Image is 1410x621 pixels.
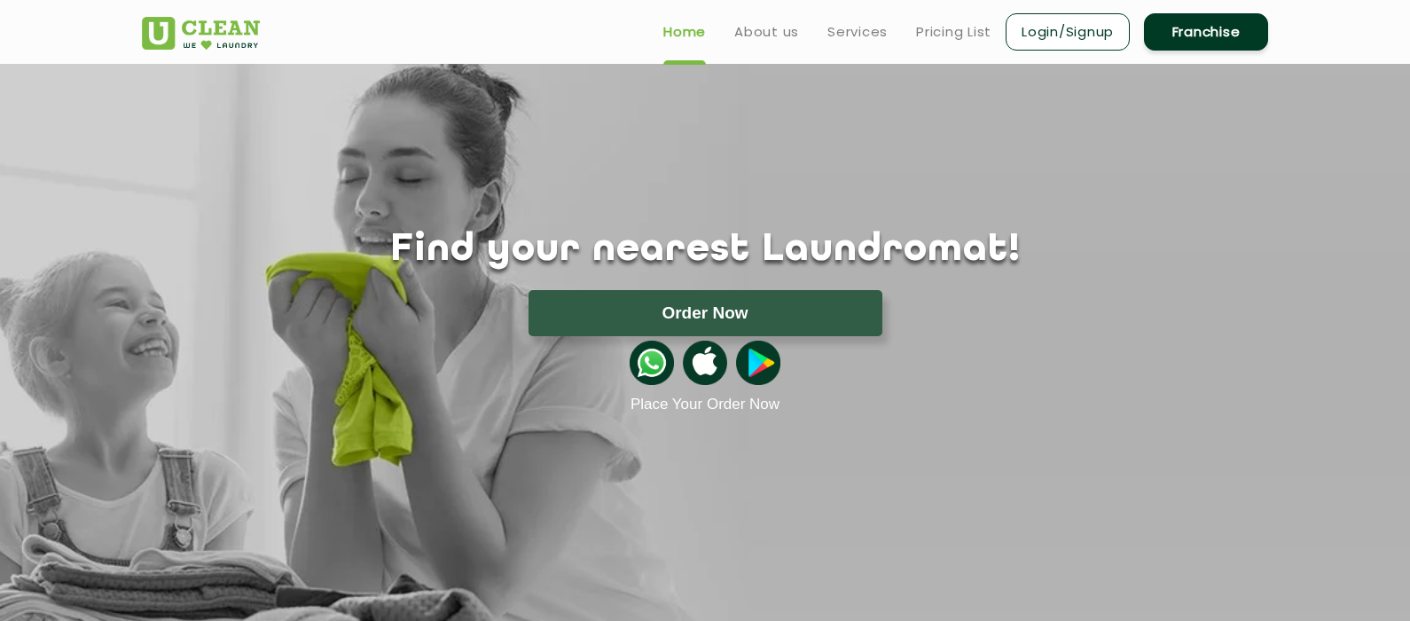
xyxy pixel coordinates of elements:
[827,21,888,43] a: Services
[1144,13,1268,51] a: Franchise
[142,17,260,50] img: UClean Laundry and Dry Cleaning
[1006,13,1130,51] a: Login/Signup
[663,21,706,43] a: Home
[630,341,674,385] img: whatsappicon.png
[683,341,727,385] img: apple-icon.png
[734,21,799,43] a: About us
[736,341,780,385] img: playstoreicon.png
[529,290,882,336] button: Order Now
[631,396,779,413] a: Place Your Order Now
[916,21,991,43] a: Pricing List
[129,228,1281,272] h1: Find your nearest Laundromat!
